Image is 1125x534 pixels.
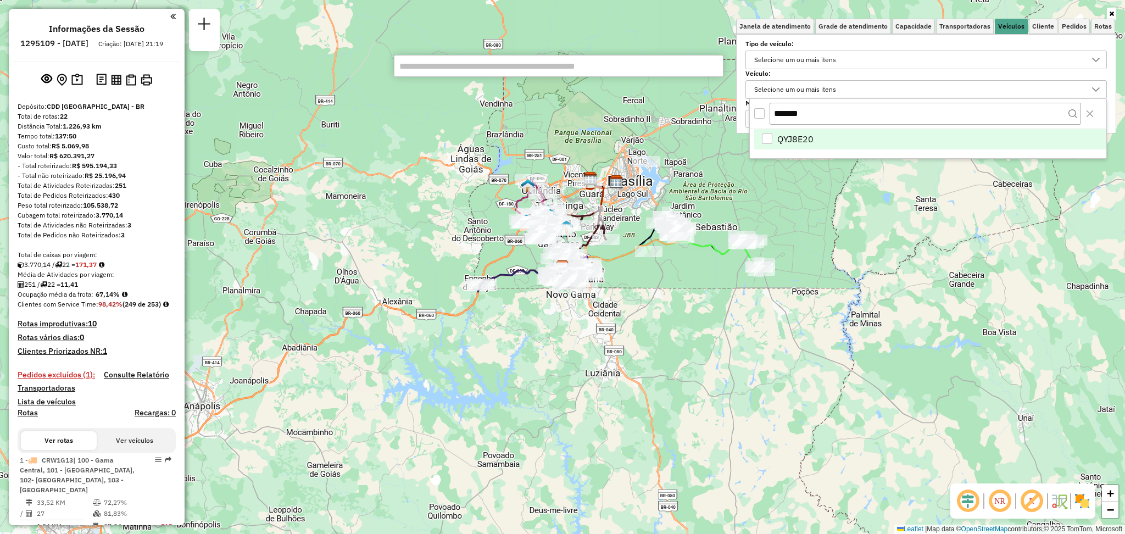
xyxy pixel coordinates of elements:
[18,319,176,329] h4: Rotas improdutivas:
[60,280,78,288] strong: 11,41
[36,521,92,532] td: 1,24 KM
[96,290,120,298] strong: 67,14%
[754,129,1106,150] li: QYJ8E20
[26,499,32,506] i: Distância Total
[550,272,565,287] img: 117 UDC Light WCL Gama
[52,142,89,150] strong: R$ 5.069,98
[955,488,981,514] span: Ocultar deslocamento
[121,231,125,239] strong: 3
[583,171,598,186] img: CDD Brasilia - XB
[103,521,149,532] td: 07:34
[18,201,176,210] div: Peso total roteirizado:
[739,23,811,30] span: Janela de atendimento
[20,508,25,519] td: /
[47,102,144,110] strong: CDD [GEOGRAPHIC_DATA] - BR
[18,333,176,342] h4: Rotas vários dias:
[633,156,660,167] div: Atividade não roteirizada - ESCOLA GOURMET CANTI
[18,121,176,131] div: Distância Total:
[745,98,1107,108] label: Motorista:
[60,112,68,120] strong: 22
[750,81,840,98] div: Selecione um ou mais itens
[108,191,120,199] strong: 430
[94,39,168,49] div: Criação: [DATE] 21:19
[18,141,176,151] div: Custo total:
[49,152,94,160] strong: R$ 620.391,27
[72,162,117,170] strong: R$ 595.194,33
[559,220,573,234] img: 120 UDC WCL Recanto
[1050,492,1068,510] img: Fluxo de ruas
[138,72,154,88] button: Imprimir Rotas
[124,72,138,88] button: Visualizar Romaneio
[18,383,176,393] h4: Transportadoras
[97,431,172,450] button: Ver veículos
[103,508,149,519] td: 81,83%
[939,23,990,30] span: Transportadoras
[18,171,176,181] div: - Total não roteirizado:
[20,456,135,494] span: 1 -
[1062,23,1087,30] span: Pedidos
[109,72,124,87] button: Visualizar relatório de Roteirização
[93,510,101,517] i: % de utilização da cubagem
[98,300,122,308] strong: 98,42%
[18,102,176,112] div: Depósito:
[1032,23,1054,30] span: Cliente
[55,132,76,140] strong: 137:50
[18,262,24,268] i: Cubagem total roteirizado
[754,108,765,119] div: All items unselected
[1102,502,1118,518] a: Zoom out
[18,397,176,407] h4: Lista de veículos
[555,260,570,274] img: CDD Brasilia - BR
[961,525,1008,533] a: OpenStreetMap
[85,171,126,180] strong: R$ 25.196,94
[818,23,888,30] span: Grade de atendimento
[93,499,101,506] i: % de utilização do peso
[18,112,176,121] div: Total de rotas:
[83,201,118,209] strong: 105.538,72
[18,290,93,298] span: Ocupação média da frota:
[36,497,92,508] td: 33,52 KM
[39,71,54,88] button: Exibir sessão original
[96,211,123,219] strong: 3.770,14
[1018,488,1045,514] span: Exibir rótulo
[18,131,176,141] div: Tempo total:
[36,508,92,519] td: 27
[163,301,169,308] em: Rotas cross docking consideradas
[18,408,38,418] a: Rotas
[165,457,171,463] em: Rota exportada
[18,191,176,201] div: Total de Pedidos Roteirizados:
[750,51,840,69] div: Selecione um ou mais itens
[18,270,176,280] div: Média de Atividades por viagem:
[103,346,107,356] strong: 1
[94,71,109,88] button: Logs desbloquear sessão
[149,521,174,532] td: FAD
[777,132,814,146] span: QYJ8E20
[54,71,69,88] button: Centralizar mapa no depósito ou ponto de apoio
[127,221,131,229] strong: 3
[543,208,558,222] img: 118 UDC Light WCL Samambaia
[69,71,85,88] button: Painel de Sugestão
[18,250,176,260] div: Total de caixas por viagem:
[20,38,88,48] h6: 1295109 - [DATE]
[1107,486,1114,500] span: +
[18,300,98,308] span: Clientes com Service Time:
[1107,503,1114,516] span: −
[88,319,97,329] strong: 10
[1102,485,1118,502] a: Zoom in
[998,23,1024,30] span: Veículos
[21,431,97,450] button: Ver rotas
[93,523,98,530] i: Tempo total em rota
[20,456,135,494] span: | 100 - Gama Central, 101 - [GEOGRAPHIC_DATA], 102- [GEOGRAPHIC_DATA], 103 - [GEOGRAPHIC_DATA]
[193,13,215,38] a: Nova sessão e pesquisa
[750,129,1106,150] ul: Option List
[26,510,32,517] i: Total de Atividades
[18,181,176,191] div: Total de Atividades Roteirizadas:
[122,291,127,298] em: Média calculada utilizando a maior ocupação (%Peso ou %Cubagem) de cada rota da sessão. Rotas cro...
[18,161,176,171] div: - Total roteirizado:
[18,260,176,270] div: 3.770,14 / 22 =
[18,230,176,240] div: Total de Pedidos não Roteirizados:
[20,521,25,532] td: =
[897,525,923,533] a: Leaflet
[104,370,169,380] h4: Consulte Relatório
[115,181,126,190] strong: 251
[170,10,176,23] a: Clique aqui para minimizar o painel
